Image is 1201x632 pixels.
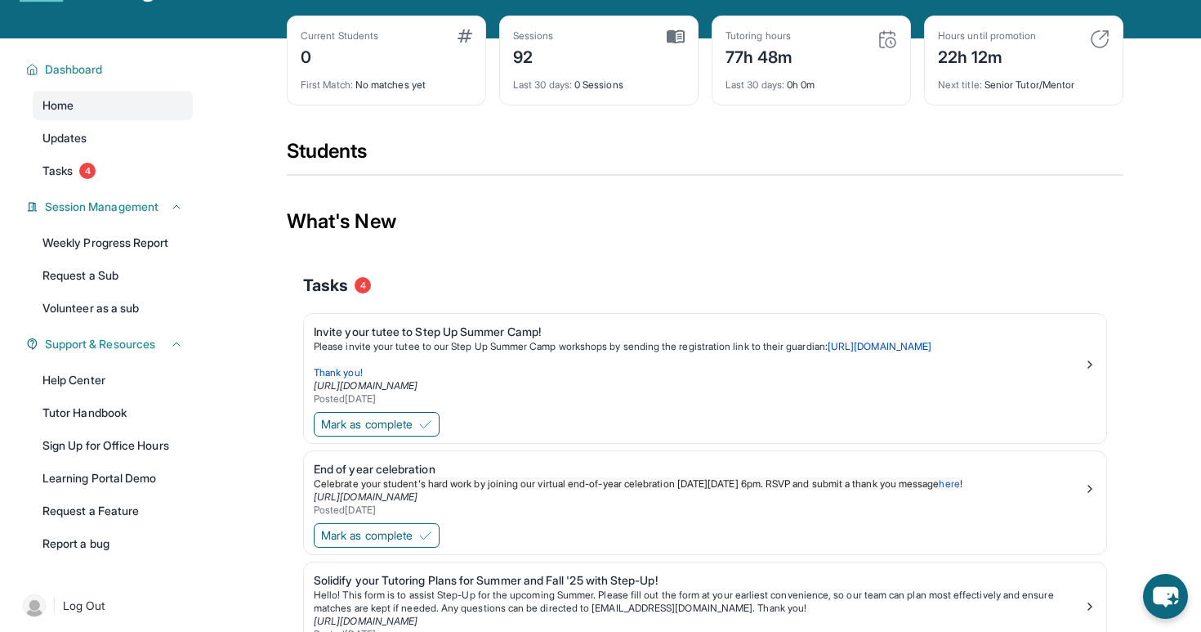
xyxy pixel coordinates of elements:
[877,29,897,49] img: card
[63,598,105,614] span: Log Out
[314,615,417,627] a: [URL][DOMAIN_NAME]
[314,379,417,392] a: [URL][DOMAIN_NAME]
[513,29,554,43] div: Sessions
[314,340,1083,353] p: Please invite your tutee to our Step Up Summer Camp workshops by sending the registration link to...
[355,277,371,294] span: 4
[314,572,1083,589] div: Solidify your Tutoring Plans for Summer and Fall '25 with Step-Up!
[314,412,440,437] button: Mark as complete
[45,336,155,352] span: Support & Resources
[938,43,1036,69] div: 22h 12m
[726,29,793,43] div: Tutoring hours
[52,596,56,616] span: |
[287,186,1123,258] div: What's New
[38,61,183,78] button: Dashboard
[42,130,87,146] span: Updates
[1143,574,1188,619] button: chat-button
[16,588,193,624] a: |Log Out
[667,29,685,44] img: card
[1090,29,1109,49] img: card
[938,78,982,91] span: Next title :
[304,451,1106,520] a: End of year celebrationCelebrate your student's hard work by joining our virtual end-of-year cele...
[314,491,417,503] a: [URL][DOMAIN_NAME]
[314,504,1083,517] div: Posted [DATE]
[938,29,1036,43] div: Hours until promotion
[42,163,73,179] span: Tasks
[458,29,472,43] img: card
[938,69,1109,92] div: Senior Tutor/Mentor
[513,78,572,91] span: Last 30 days :
[33,91,193,120] a: Home
[726,78,784,91] span: Last 30 days :
[33,365,193,395] a: Help Center
[314,523,440,548] button: Mark as complete
[513,43,554,69] div: 92
[33,431,193,460] a: Sign Up for Office Hours
[287,138,1123,174] div: Students
[33,496,193,526] a: Request a Feature
[314,392,1083,406] div: Posted [DATE]
[42,97,74,114] span: Home
[301,29,378,43] div: Current Students
[314,461,1083,477] div: End of year celebration
[939,477,959,490] a: here
[304,314,1106,409] a: Invite your tutee to Step Up Summer Camp!Please invite your tutee to our Step Up Summer Camp work...
[314,589,1083,615] p: Hello! This form is to assist Step-Up for the upcoming Summer. Please fill out the form at your e...
[79,163,96,179] span: 4
[301,69,472,92] div: No matches yet
[38,199,183,215] button: Session Management
[45,61,103,78] span: Dashboard
[726,43,793,69] div: 77h 48m
[303,274,348,297] span: Tasks
[513,69,685,92] div: 0 Sessions
[314,366,363,379] span: Thank you!
[23,594,46,617] img: user-img
[828,340,931,352] a: [URL][DOMAIN_NAME]
[33,228,193,258] a: Weekly Progress Report
[33,464,193,493] a: Learning Portal Demo
[33,156,193,186] a: Tasks4
[33,529,193,558] a: Report a bug
[45,199,158,215] span: Session Management
[301,78,353,91] span: First Match :
[314,324,1083,340] div: Invite your tutee to Step Up Summer Camp!
[33,398,193,428] a: Tutor Handbook
[321,416,413,433] span: Mark as complete
[419,418,432,431] img: Mark as complete
[321,527,413,544] span: Mark as complete
[301,43,378,69] div: 0
[726,69,897,92] div: 0h 0m
[38,336,183,352] button: Support & Resources
[314,477,1083,491] p: !
[33,294,193,323] a: Volunteer as a sub
[33,261,193,290] a: Request a Sub
[33,123,193,153] a: Updates
[419,529,432,542] img: Mark as complete
[314,477,939,490] span: Celebrate your student's hard work by joining our virtual end-of-year celebration [DATE][DATE] 6p...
